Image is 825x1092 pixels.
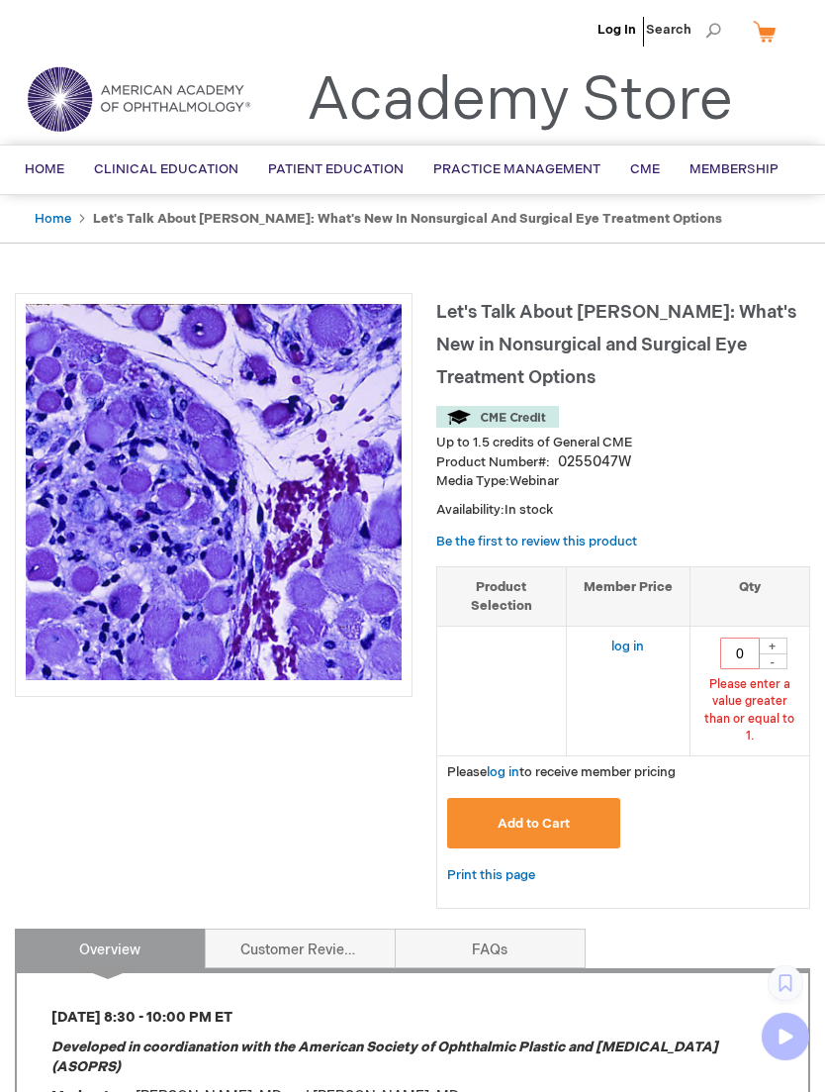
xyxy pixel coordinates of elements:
[447,764,676,780] span: Please to receive member pricing
[51,1009,232,1026] strong: [DATE] 8:30 - 10:00 PM ET
[436,434,810,452] li: Up to 1.5 credits of General CME
[205,929,396,968] a: Customer Reviews
[437,567,566,627] th: Product Selection
[447,863,535,888] a: Print this page
[436,472,810,491] p: Webinar
[758,638,787,654] div: +
[51,1039,718,1075] em: Developed in coordianation with the American Society of Ophthalmic Plastic and [MEDICAL_DATA] (AS...
[436,501,810,520] p: Availability:
[307,65,733,137] a: Academy Store
[689,567,809,627] th: Qty
[758,653,787,669] div: -
[15,929,206,968] a: Overview
[35,211,71,227] a: Home
[487,764,519,780] a: log in
[436,454,550,470] strong: Product Number
[25,161,64,177] span: Home
[504,502,553,518] span: In stock
[395,929,586,968] a: FAQs
[447,798,619,848] button: Add to Cart
[436,534,637,549] a: Be the first to review this product
[689,161,779,177] span: Membership
[26,304,402,680] img: Let's Talk About TED: What's New in Nonsurgical and Surgical Eye Treatment Options
[611,639,644,654] a: log in
[436,473,509,489] strong: Media Type:
[720,638,760,669] input: Qty
[436,302,796,388] span: Let's Talk About [PERSON_NAME]: What's New in Nonsurgical and Surgical Eye Treatment Options
[597,22,636,38] a: Log In
[558,452,631,472] div: 0255047W
[498,816,570,832] span: Add to Cart
[436,406,559,428] img: CME Credit
[700,676,799,745] div: Please enter a value greater than or equal to 1.
[646,10,721,50] span: Search
[93,211,722,227] strong: Let's Talk About [PERSON_NAME]: What's New in Nonsurgical and Surgical Eye Treatment Options
[630,161,660,177] span: CME
[566,567,689,627] th: Member Price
